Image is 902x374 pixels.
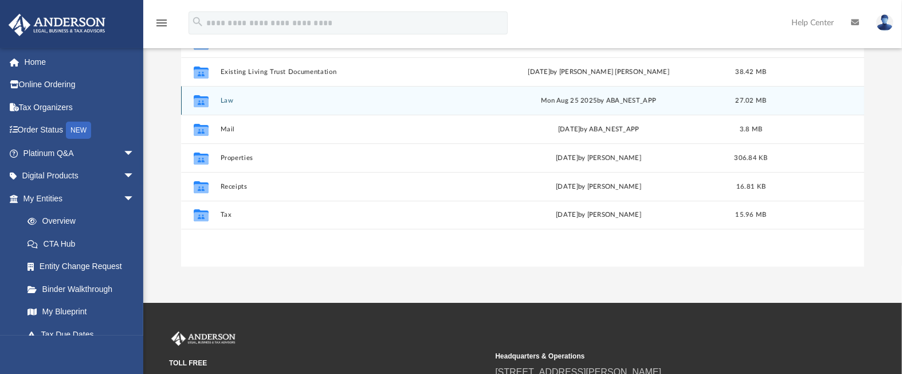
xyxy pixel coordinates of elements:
[876,14,893,31] img: User Pic
[735,155,768,161] span: 306.84 KB
[191,15,204,28] i: search
[16,278,152,301] a: Binder Walkthrough
[221,154,469,162] button: Properties
[8,187,152,210] a: My Entitiesarrow_drop_down
[66,122,91,139] div: NEW
[8,73,152,96] a: Online Ordering
[123,142,146,165] span: arrow_drop_down
[474,96,723,106] div: Mon Aug 25 2025 by ABA_NEST_APP
[474,153,723,163] div: [DATE] by [PERSON_NAME]
[8,165,152,188] a: Digital Productsarrow_drop_down
[16,323,152,346] a: Tax Due Dates
[8,119,152,142] a: Order StatusNEW
[8,50,152,73] a: Home
[221,183,469,190] button: Receipts
[123,165,146,188] span: arrow_drop_down
[16,255,152,278] a: Entity Change Request
[16,210,152,233] a: Overview
[221,68,469,76] button: Existing Living Trust Documentation
[123,187,146,211] span: arrow_drop_down
[740,126,763,133] span: 3.8 MB
[221,212,469,219] button: Tax
[736,184,766,190] span: 16.81 KB
[736,212,767,219] span: 15.96 MB
[221,97,469,104] button: Law
[474,211,723,221] div: [DATE] by [PERSON_NAME]
[169,332,238,346] img: Anderson Advisors Platinum Portal
[5,14,109,36] img: Anderson Advisors Platinum Portal
[181,29,864,267] div: grid
[155,16,168,30] i: menu
[495,351,813,361] small: Headquarters & Operations
[474,67,723,77] div: [DATE] by [PERSON_NAME] [PERSON_NAME]
[736,98,767,104] span: 27.02 MB
[169,358,487,368] small: TOLL FREE
[221,126,469,133] button: Mail
[8,142,152,165] a: Platinum Q&Aarrow_drop_down
[16,301,146,324] a: My Blueprint
[155,22,168,30] a: menu
[16,232,152,255] a: CTA Hub
[474,124,723,135] div: [DATE] by ABA_NEST_APP
[736,69,767,75] span: 38.42 MB
[474,182,723,192] div: [DATE] by [PERSON_NAME]
[8,96,152,119] a: Tax Organizers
